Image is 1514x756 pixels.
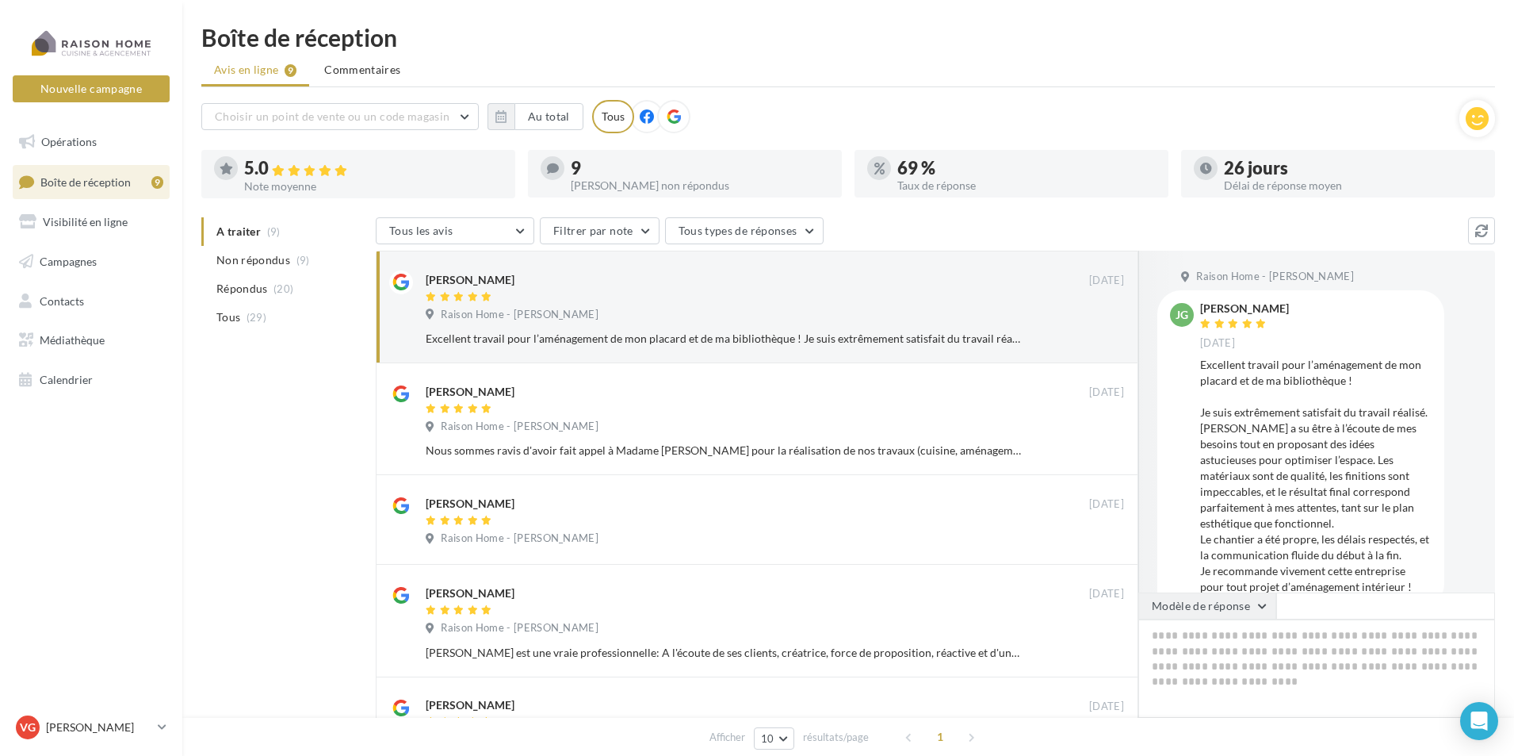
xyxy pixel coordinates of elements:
[1200,336,1235,351] span: [DATE]
[571,180,829,191] div: [PERSON_NAME] non répondus
[40,373,93,386] span: Calendrier
[441,308,598,322] span: Raison Home - [PERSON_NAME]
[10,285,173,318] a: Contacts
[897,159,1156,177] div: 69 %
[592,100,634,133] div: Tous
[215,109,449,123] span: Choisir un point de vente ou un code magasin
[13,712,170,743] a: VG [PERSON_NAME]
[426,384,514,400] div: [PERSON_NAME]
[10,205,173,239] a: Visibilité en ligne
[40,175,131,188] span: Boîte de réception
[20,720,36,735] span: VG
[1176,307,1188,323] span: JG
[803,730,869,745] span: résultats/page
[441,420,598,434] span: Raison Home - [PERSON_NAME]
[1224,159,1482,177] div: 26 jours
[324,62,400,78] span: Commentaires
[10,245,173,278] a: Campagnes
[426,585,514,601] div: [PERSON_NAME]
[389,224,453,237] span: Tous les avis
[665,217,824,244] button: Tous types de réponses
[1460,702,1498,740] div: Open Intercom Messenger
[679,224,797,237] span: Tous types de réponses
[216,281,268,297] span: Répondus
[441,621,598,635] span: Raison Home - [PERSON_NAME]
[216,309,240,325] span: Tous
[487,103,583,130] button: Au total
[540,217,660,244] button: Filtrer par note
[897,180,1156,191] div: Taux de réponse
[426,272,514,288] div: [PERSON_NAME]
[151,176,163,189] div: 9
[1089,386,1124,400] span: [DATE]
[10,125,173,159] a: Opérations
[10,165,173,199] a: Boîte de réception9
[1089,497,1124,512] span: [DATE]
[514,103,583,130] button: Au total
[40,333,105,347] span: Médiathèque
[1089,700,1124,714] span: [DATE]
[10,324,173,357] a: Médiathèque
[244,159,503,178] div: 5.0
[1200,357,1432,595] div: Excellent travail pour l’aménagement de mon placard et de ma bibliothèque ! Je suis extrêmement s...
[1224,180,1482,191] div: Délai de réponse moyen
[1196,270,1354,284] span: Raison Home - [PERSON_NAME]
[244,181,503,192] div: Note moyenne
[754,727,794,750] button: 10
[426,443,1021,459] div: Nous sommes ravis d'avoir fait appel à Madame [PERSON_NAME] pour la réalisation de nos travaux (c...
[43,215,128,228] span: Visibilité en ligne
[247,311,266,324] span: (29)
[296,254,310,267] span: (9)
[41,135,97,148] span: Opérations
[216,252,290,268] span: Non répondus
[441,532,598,546] span: Raison Home - [PERSON_NAME]
[273,282,293,295] span: (20)
[1138,593,1276,620] button: Modèle de réponse
[46,720,151,735] p: [PERSON_NAME]
[426,697,514,713] div: [PERSON_NAME]
[201,25,1495,49] div: Boîte de réception
[571,159,829,177] div: 9
[1200,303,1289,314] div: [PERSON_NAME]
[40,294,84,307] span: Contacts
[761,732,774,745] span: 10
[1089,274,1124,288] span: [DATE]
[13,75,170,102] button: Nouvelle campagne
[927,724,953,750] span: 1
[376,217,534,244] button: Tous les avis
[426,496,514,512] div: [PERSON_NAME]
[426,331,1021,347] div: Excellent travail pour l’aménagement de mon placard et de ma bibliothèque ! Je suis extrêmement s...
[709,730,745,745] span: Afficher
[201,103,479,130] button: Choisir un point de vente ou un code magasin
[426,645,1021,661] div: [PERSON_NAME] est une vraie professionnelle: A l'écoute de ses clients, créatrice, force de propo...
[1089,587,1124,601] span: [DATE]
[40,255,97,268] span: Campagnes
[10,363,173,397] a: Calendrier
